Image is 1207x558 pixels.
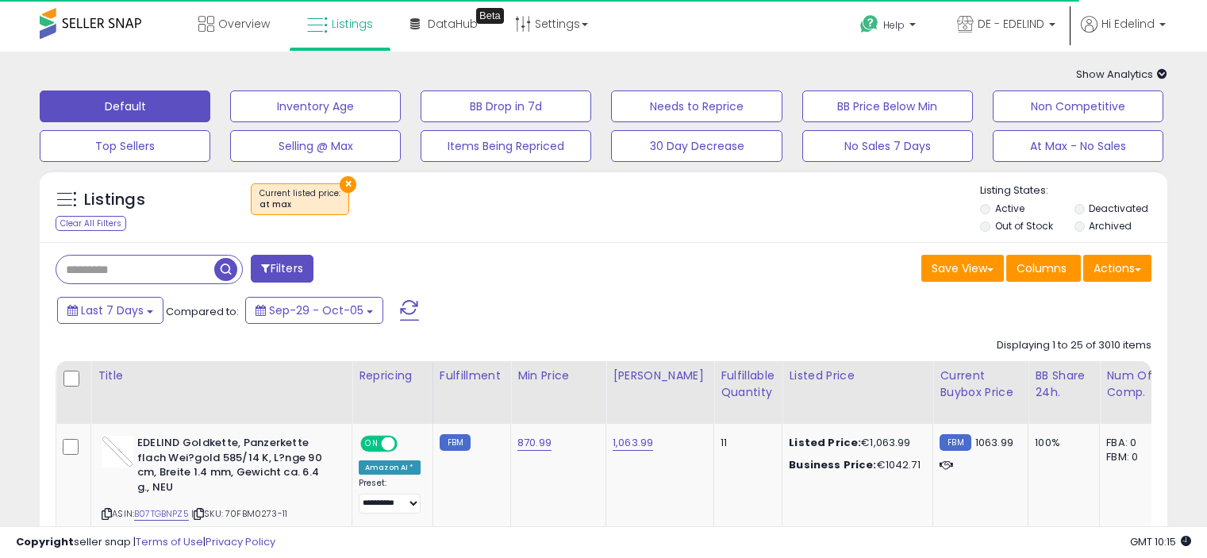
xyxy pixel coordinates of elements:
[440,434,471,451] small: FBM
[137,436,330,498] b: EDELIND Goldkette, Panzerkette flach Wei?gold 585/14 K, L?nge 90 cm, Breite 1.4 mm, Gewicht ca. 6...
[1101,16,1155,32] span: Hi Edelind
[245,297,383,324] button: Sep-29 - Oct-05
[1106,436,1159,450] div: FBA: 0
[1076,67,1167,82] span: Show Analytics
[848,2,932,52] a: Help
[1035,436,1087,450] div: 100%
[230,90,401,122] button: Inventory Age
[421,90,591,122] button: BB Drop in 7d
[134,507,189,521] a: B07TGBNPZ5
[84,189,145,211] h5: Listings
[428,16,478,32] span: DataHub
[206,534,275,549] a: Privacy Policy
[440,368,504,384] div: Fulfillment
[1083,255,1151,282] button: Actions
[789,436,921,450] div: €1,063.99
[721,436,770,450] div: 11
[802,90,973,122] button: BB Price Below Min
[789,435,861,450] b: Listed Price:
[98,368,345,384] div: Title
[1081,16,1166,52] a: Hi Edelind
[476,8,504,24] div: Tooltip anchor
[995,219,1053,233] label: Out of Stock
[1035,368,1093,401] div: BB Share 24h.
[789,457,876,472] b: Business Price:
[16,534,74,549] strong: Copyright
[56,216,126,231] div: Clear All Filters
[789,458,921,472] div: €1042.71
[40,90,210,122] button: Default
[102,436,133,468] img: 31fY5Cf31JL._SL40_.jpg
[421,130,591,162] button: Items Being Repriced
[721,368,775,401] div: Fulfillable Quantity
[191,507,287,520] span: | SKU: 70FBM0273-11
[269,302,363,318] span: Sep-29 - Oct-05
[859,14,879,34] i: Get Help
[57,297,163,324] button: Last 7 Days
[980,183,1167,198] p: Listing States:
[789,368,926,384] div: Listed Price
[218,16,270,32] span: Overview
[993,90,1163,122] button: Non Competitive
[1130,534,1191,549] span: 2025-10-13 10:15 GMT
[359,368,426,384] div: Repricing
[16,535,275,550] div: seller snap | |
[166,304,239,319] span: Compared to:
[359,460,421,475] div: Amazon AI *
[993,130,1163,162] button: At Max - No Sales
[1106,368,1164,401] div: Num of Comp.
[1089,219,1132,233] label: Archived
[332,16,373,32] span: Listings
[921,255,1004,282] button: Save View
[517,368,599,384] div: Min Price
[883,18,905,32] span: Help
[340,176,356,193] button: ×
[613,435,653,451] a: 1,063.99
[613,368,707,384] div: [PERSON_NAME]
[230,130,401,162] button: Selling @ Max
[978,16,1044,32] span: DE - EDELIND
[802,130,973,162] button: No Sales 7 Days
[362,437,382,451] span: ON
[136,534,203,549] a: Terms of Use
[611,90,782,122] button: Needs to Reprice
[1106,450,1159,464] div: FBM: 0
[251,255,313,283] button: Filters
[1017,260,1067,276] span: Columns
[975,435,1013,450] span: 1063.99
[259,199,340,210] div: at max
[40,130,210,162] button: Top Sellers
[1006,255,1081,282] button: Columns
[1089,202,1148,215] label: Deactivated
[940,368,1021,401] div: Current Buybox Price
[259,187,340,211] span: Current listed price :
[611,130,782,162] button: 30 Day Decrease
[517,435,552,451] a: 870.99
[395,437,421,451] span: OFF
[359,478,421,514] div: Preset:
[995,202,1024,215] label: Active
[997,338,1151,353] div: Displaying 1 to 25 of 3010 items
[81,302,144,318] span: Last 7 Days
[940,434,971,451] small: FBM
